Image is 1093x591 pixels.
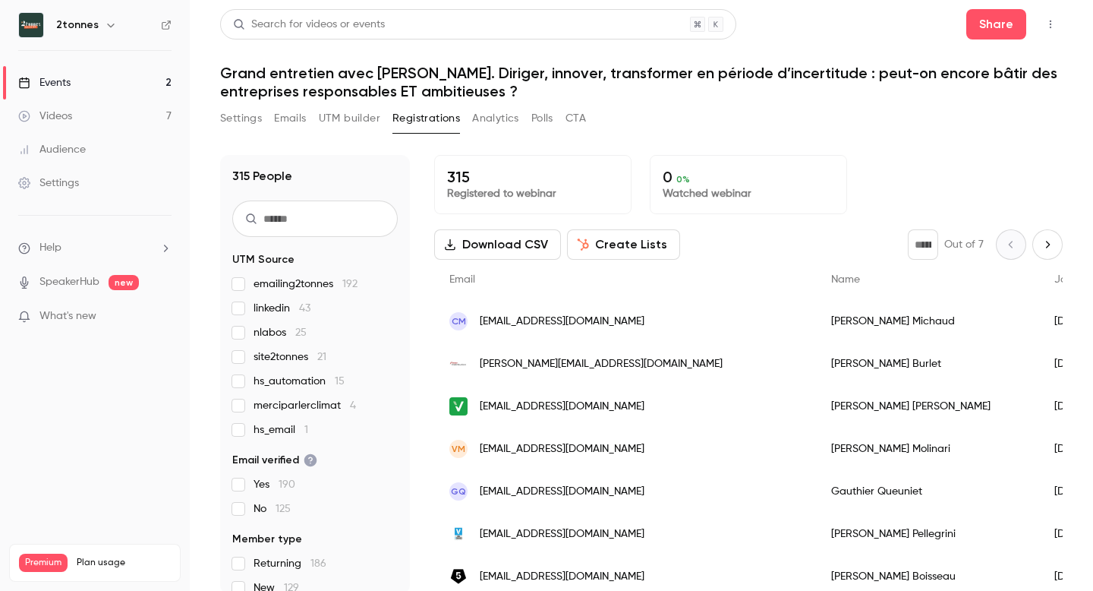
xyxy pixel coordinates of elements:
div: Events [18,75,71,90]
div: Videos [18,109,72,124]
div: [PERSON_NAME] Pellegrini [816,513,1039,555]
div: Gauthier Queuniet [816,470,1039,513]
button: UTM builder [319,106,380,131]
span: 125 [276,504,291,514]
span: emailing2tonnes [254,277,358,292]
span: 1 [304,425,308,435]
div: [PERSON_NAME] Molinari [816,428,1039,470]
span: [EMAIL_ADDRESS][DOMAIN_NAME] [480,314,644,330]
span: nlabos [254,325,307,340]
p: 0 [663,168,834,186]
span: 190 [279,479,295,490]
div: Audience [18,142,86,157]
span: Plan usage [77,557,171,569]
span: Email [449,274,475,285]
img: ecovadis.com [449,397,468,416]
span: Premium [19,554,68,572]
p: 315 [447,168,619,186]
button: Analytics [472,106,519,131]
span: 4 [350,400,356,411]
button: Share [966,9,1026,40]
button: CTA [565,106,586,131]
span: CM [452,314,466,328]
span: [EMAIL_ADDRESS][DOMAIN_NAME] [480,441,644,457]
span: [EMAIL_ADDRESS][DOMAIN_NAME] [480,526,644,542]
span: new [109,275,139,290]
li: help-dropdown-opener [18,240,172,256]
div: Search for videos or events [233,17,385,33]
span: Name [831,274,860,285]
span: [EMAIL_ADDRESS][DOMAIN_NAME] [480,569,644,585]
span: UTM Source [232,252,295,267]
button: Download CSV [434,229,561,260]
div: [PERSON_NAME] Burlet [816,343,1039,385]
span: Member type [232,532,302,547]
button: Settings [220,106,262,131]
a: SpeakerHub [39,274,99,290]
span: VM [452,442,465,456]
span: site2tonnes [254,349,326,365]
span: Help [39,240,61,256]
span: [EMAIL_ADDRESS][DOMAIN_NAME] [480,399,644,415]
span: [PERSON_NAME][EMAIL_ADDRESS][DOMAIN_NAME] [480,356,723,372]
img: lateamplayers.com [449,567,468,586]
p: Registered to webinar [447,186,619,201]
img: free.fr [449,355,468,373]
span: Yes [254,477,295,492]
p: Watched webinar [663,186,834,201]
div: [PERSON_NAME] Michaud [816,300,1039,343]
span: Email verified [232,453,317,468]
div: Settings [18,175,79,191]
span: hs_email [254,422,308,438]
h6: 2tonnes [56,17,99,33]
span: No [254,501,291,517]
span: What's new [39,308,96,324]
p: Out of 7 [944,237,984,252]
span: linkedin [254,301,310,316]
button: Registrations [392,106,460,131]
span: 43 [299,303,310,314]
button: Polls [531,106,553,131]
span: 21 [317,352,326,362]
span: 15 [335,376,345,387]
h1: 315 People [232,167,292,185]
button: Next page [1032,229,1063,260]
span: 25 [295,327,307,338]
img: vosges.fr [449,525,468,543]
div: [PERSON_NAME] [PERSON_NAME] [816,385,1039,428]
span: 192 [342,279,358,289]
span: Returning [254,556,326,571]
span: GQ [451,485,466,498]
span: merciparlerclimat [254,398,356,413]
img: 2tonnes [19,13,43,37]
span: 186 [310,558,326,569]
span: [EMAIL_ADDRESS][DOMAIN_NAME] [480,484,644,500]
span: 0 % [676,174,690,185]
span: hs_automation [254,374,345,389]
iframe: Noticeable Trigger [153,310,172,324]
button: Create Lists [567,229,680,260]
button: Emails [274,106,306,131]
h1: Grand entretien avec [PERSON_NAME]. Diriger, innover, transformer en période d’incertitude : peut... [220,64,1063,100]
